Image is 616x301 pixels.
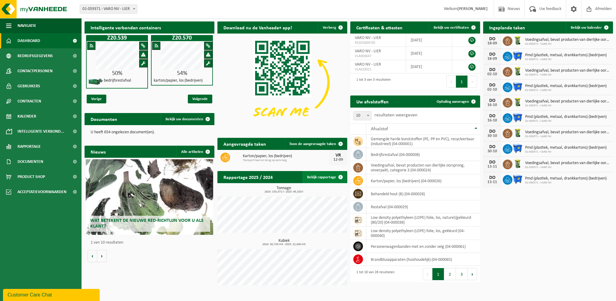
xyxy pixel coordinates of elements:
[486,180,498,184] div: 13-11
[85,146,112,157] h2: Nieuws
[525,176,607,181] span: Pmd (plastiek, metaal, drankkartons) (bedrijven)
[366,187,480,200] td: behandeld hout (B) (04-000028)
[446,76,456,88] button: Previous
[91,130,208,134] p: U heeft 654 ongelezen document(en).
[323,26,336,30] span: Verberg
[486,103,498,107] div: 16-10
[525,145,607,150] span: Pmd (plastiek, metaal, drankkartons) (bedrijven)
[512,82,523,92] img: WB-1100-HPE-BE-01
[423,268,432,280] button: Previous
[486,165,498,169] div: 13-11
[85,21,214,33] h2: Intelligente verbonden containers
[217,138,272,150] h2: Aangevraagde taken
[456,268,468,280] button: 3
[18,94,41,109] span: Contracten
[366,240,480,253] td: personenwagenbanden met en zonder velg (04-000061)
[468,76,477,88] button: Next
[161,113,214,125] a: Bekijk uw documenten
[86,159,213,235] a: Wat betekent de nieuwe RED-richtlijn voor u als klant?
[88,35,146,41] h1: Z20.539
[525,104,610,108] span: 01-059371 - VARO NV
[87,70,147,76] div: 50%
[486,144,498,149] div: DO
[566,21,612,34] a: Bekijk uw kalender
[104,79,131,83] h4: bedrijfsrestafval
[332,158,344,162] div: 12-09
[512,143,523,154] img: WB-1100-HPE-BE-01
[525,181,607,185] span: 01-059371 - VARO NV
[80,5,137,14] span: 01-059371 - VARO NV - LIER
[525,73,610,77] span: 01-059371 - VARO NV
[571,26,602,30] span: Bekijk uw kalender
[91,241,211,245] p: 1 van 10 resultaten
[217,34,347,131] img: Download de VHEPlus App
[512,174,523,184] img: WB-1100-HPE-BE-01
[512,159,523,169] img: WB-0140-HPE-GN-50
[350,95,395,107] h2: Uw afvalstoffen
[18,109,36,124] span: Kalender
[18,79,40,94] span: Gebruikers
[152,70,212,76] div: 54%
[512,51,523,61] img: WB-1100-HPE-BE-01
[366,200,480,213] td: restafval (04-000029)
[355,62,381,67] span: VARO NV - LIER
[355,49,381,53] span: VARO NV - LIER
[525,84,607,89] span: Pmd (plastiek, metaal, drankkartons) (bedrijven)
[486,41,498,46] div: 18-09
[366,213,480,227] td: low density polyethyleen (LDPE) folie, los, naturel/gekleurd (80/20) (04-000038)
[353,111,371,120] span: 10
[483,21,531,33] h2: Ingeplande taken
[152,35,211,41] h1: Z20.570
[525,37,610,42] span: Voedingsafval, bevat producten van dierlijke oorsprong, onverpakt, categorie 3
[366,174,480,187] td: karton/papier, los (bedrijven) (04-000026)
[18,139,41,154] span: Rapportage
[176,146,214,158] a: Alle artikelen
[243,159,329,162] span: Transport heen en terug op aanvraag
[512,112,523,123] img: WB-1100-HPE-BE-01
[525,53,607,58] span: Pmd (plastiek, metaal, drankkartons) (bedrijven)
[486,98,498,103] div: DO
[3,288,101,301] iframe: chat widget
[355,67,401,72] span: VLA610321
[525,115,607,119] span: Pmd (plastiek, metaal, drankkartons) (bedrijven)
[220,186,347,193] h3: Tonnage
[355,40,401,45] span: RED25004705
[165,117,203,121] span: Bekijk uw documenten
[432,268,444,280] button: 1
[512,35,523,46] img: WB-0140-HPE-GN-50
[486,114,498,118] div: DO
[366,148,480,161] td: bedrijfsrestafval (04-000008)
[525,119,607,123] span: 01-059371 - VARO NV
[18,184,66,199] span: Acceptatievoorwaarden
[88,78,103,86] img: HK-XZ-20-GN-01
[332,153,344,158] div: VR
[525,130,610,135] span: Voedingsafval, bevat producten van dierlijke oorsprong, onverpakt, categorie 3
[188,95,212,103] span: Volgende
[18,48,53,63] span: Bedrijfsgegevens
[366,135,480,148] td: gemengde harde kunststoffen (PE, PP en PVC), recycleerbaar (industrieel) (04-000001)
[486,160,498,165] div: DO
[354,112,371,120] span: 10
[18,169,45,184] span: Product Shop
[512,66,523,76] img: WB-0140-HPE-GN-50
[525,99,610,104] span: Voedingsafval, bevat producten van dierlijke oorsprong, onverpakt, categorie 3
[302,171,347,183] a: Bekijk rapportage
[468,268,477,280] button: Next
[88,250,97,262] button: Vorige
[444,268,456,280] button: 2
[220,239,347,246] h3: Kubiek
[18,18,36,33] span: Navigatie
[366,161,480,174] td: voedingsafval, bevat producten van dierlijke oorsprong, onverpakt, categorie 3 (04-000024)
[318,21,347,34] button: Verberg
[406,34,452,47] td: [DATE]
[525,42,610,46] span: 01-059371 - VARO NV
[486,83,498,88] div: DO
[525,161,610,166] span: Voedingsafval, bevat producten van dierlijke oorsprong, onverpakt, categorie 3
[87,95,106,103] span: Vorige
[486,134,498,138] div: 30-10
[457,7,488,11] strong: [PERSON_NAME]
[512,128,523,138] img: WB-0140-HPE-GN-50
[486,118,498,123] div: 16-10
[353,267,394,281] div: 1 tot 10 van 28 resultaten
